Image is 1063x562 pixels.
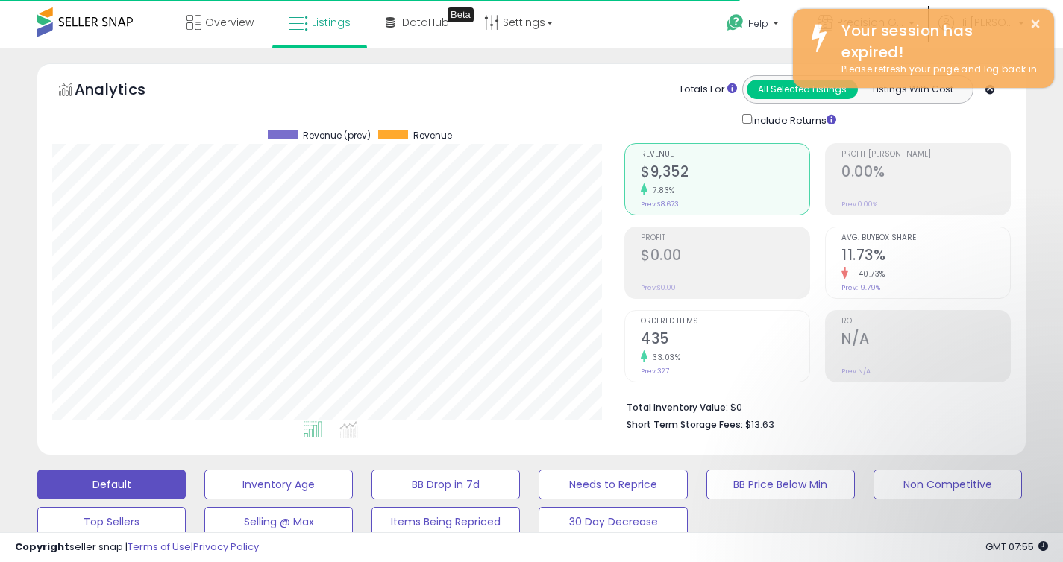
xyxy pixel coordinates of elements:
button: 30 Day Decrease [539,507,687,537]
span: Avg. Buybox Share [841,234,1010,242]
i: Get Help [726,13,744,32]
button: Items Being Repriced [371,507,520,537]
small: Prev: $8,673 [641,200,679,209]
small: Prev: $0.00 [641,283,676,292]
div: Your session has expired! [830,20,1043,63]
button: BB Drop in 7d [371,470,520,499]
small: Prev: 0.00% [841,200,877,209]
div: Totals For [679,83,737,97]
h2: N/A [841,330,1010,350]
button: × [1029,15,1041,34]
li: $0 [627,397,1000,415]
small: -40.73% [848,268,885,280]
div: Include Returns [731,111,854,128]
h2: $0.00 [641,247,809,267]
span: Help [748,17,768,30]
h2: 0.00% [841,163,1010,183]
a: Privacy Policy [193,540,259,554]
button: Needs to Reprice [539,470,687,499]
button: Default [37,470,186,499]
div: Tooltip anchor [448,7,474,22]
span: Ordered Items [641,318,809,326]
small: 33.03% [647,352,680,363]
span: ROI [841,318,1010,326]
h2: 435 [641,330,809,350]
a: Help [715,2,794,48]
span: Listings [312,15,351,30]
strong: Copyright [15,540,69,554]
span: DataHub [402,15,449,30]
button: BB Price Below Min [706,470,855,499]
b: Short Term Storage Fees: [627,418,743,431]
span: Revenue [413,130,452,141]
button: Selling @ Max [204,507,353,537]
small: 7.83% [647,185,675,196]
div: Please refresh your page and log back in [830,63,1043,77]
h2: $9,352 [641,163,809,183]
small: Prev: 327 [641,367,669,376]
button: Listings With Cost [857,80,968,99]
b: Total Inventory Value: [627,401,728,414]
button: All Selected Listings [747,80,858,99]
span: Revenue [641,151,809,159]
a: Terms of Use [128,540,191,554]
span: $13.63 [745,417,774,432]
span: Revenue (prev) [303,130,371,141]
small: Prev: N/A [841,367,871,376]
button: Inventory Age [204,470,353,499]
span: Profit [641,234,809,242]
h2: 11.73% [841,247,1010,267]
div: seller snap | | [15,540,259,555]
span: Overview [205,15,254,30]
small: Prev: 19.79% [841,283,880,292]
span: Profit [PERSON_NAME] [841,151,1010,159]
button: Top Sellers [37,507,186,537]
h5: Analytics [75,79,175,104]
